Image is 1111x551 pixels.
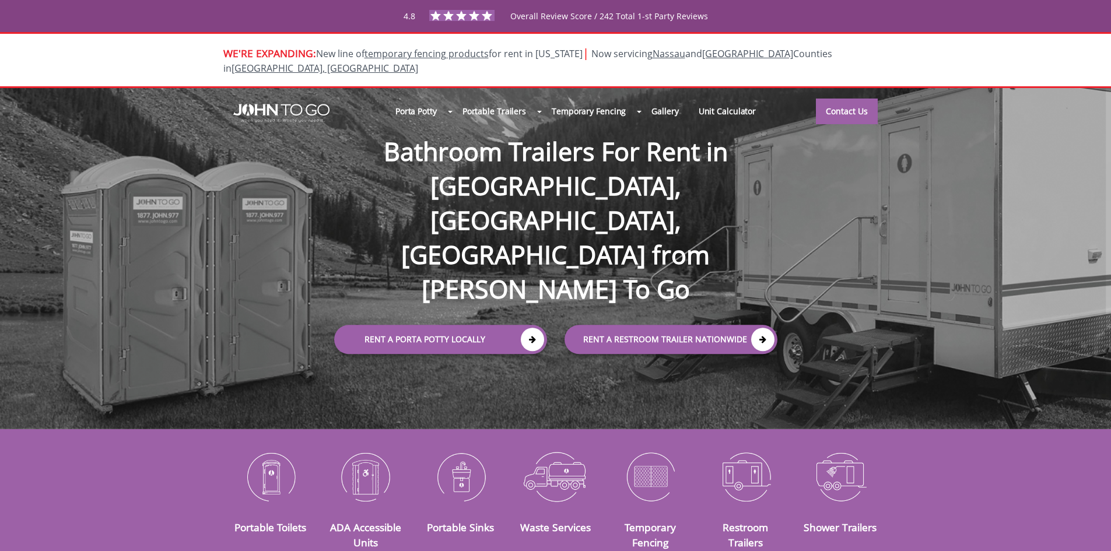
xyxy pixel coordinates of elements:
[232,446,310,507] img: Portable-Toilets-icon_N.png
[323,97,789,307] h1: Bathroom Trailers For Rent in [GEOGRAPHIC_DATA], [GEOGRAPHIC_DATA], [GEOGRAPHIC_DATA] from [PERSO...
[802,446,879,507] img: Shower-Trailers-icon_N.png
[234,520,306,534] a: Portable Toilets
[427,520,494,534] a: Portable Sinks
[385,99,447,124] a: Porta Potty
[223,47,832,75] span: New line of for rent in [US_STATE]
[689,99,766,124] a: Unit Calculator
[625,520,676,549] a: Temporary Fencing
[804,520,877,534] a: Shower Trailers
[327,446,404,507] img: ADA-Accessible-Units-icon_N.png
[233,104,330,122] img: JOHN to go
[583,45,589,61] span: |
[223,46,316,60] span: WE'RE EXPANDING:
[404,10,415,22] span: 4.8
[365,47,489,60] a: temporary fencing products
[723,520,768,549] a: Restroom Trailers
[702,47,793,60] a: [GEOGRAPHIC_DATA]
[707,446,784,507] img: Restroom-Trailers-icon_N.png
[565,325,777,355] a: rent a RESTROOM TRAILER Nationwide
[223,47,832,75] span: Now servicing and Counties in
[330,520,401,549] a: ADA Accessible Units
[510,10,708,45] span: Overall Review Score / 242 Total 1-st Party Reviews
[1064,504,1111,551] button: Live Chat
[612,446,689,507] img: Temporary-Fencing-cion_N.png
[232,62,418,75] a: [GEOGRAPHIC_DATA], [GEOGRAPHIC_DATA]
[520,520,591,534] a: Waste Services
[642,99,688,124] a: Gallery
[517,446,594,507] img: Waste-Services-icon_N.png
[422,446,499,507] img: Portable-Sinks-icon_N.png
[542,99,636,124] a: Temporary Fencing
[816,99,878,124] a: Contact Us
[653,47,685,60] a: Nassau
[453,99,536,124] a: Portable Trailers
[334,325,547,355] a: Rent a Porta Potty Locally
